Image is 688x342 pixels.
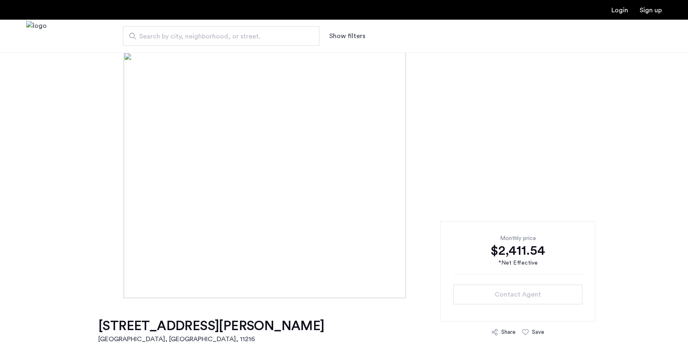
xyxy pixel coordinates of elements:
input: Apartment Search [123,26,319,46]
div: Monthly price [453,234,582,242]
button: button [453,285,582,304]
div: Save [532,328,544,336]
img: logo [26,21,47,52]
h1: [STREET_ADDRESS][PERSON_NAME] [98,318,324,334]
span: Contact Agent [495,290,541,299]
a: Login [611,7,628,14]
img: [object%20Object] [124,52,564,298]
button: Show or hide filters [329,31,365,41]
a: Cazamio Logo [26,21,47,52]
div: *Net Effective [453,259,582,267]
span: Search by city, neighborhood, or street. [139,32,296,41]
div: $2,411.54 [453,242,582,259]
div: Share [501,328,516,336]
a: Registration [640,7,662,14]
